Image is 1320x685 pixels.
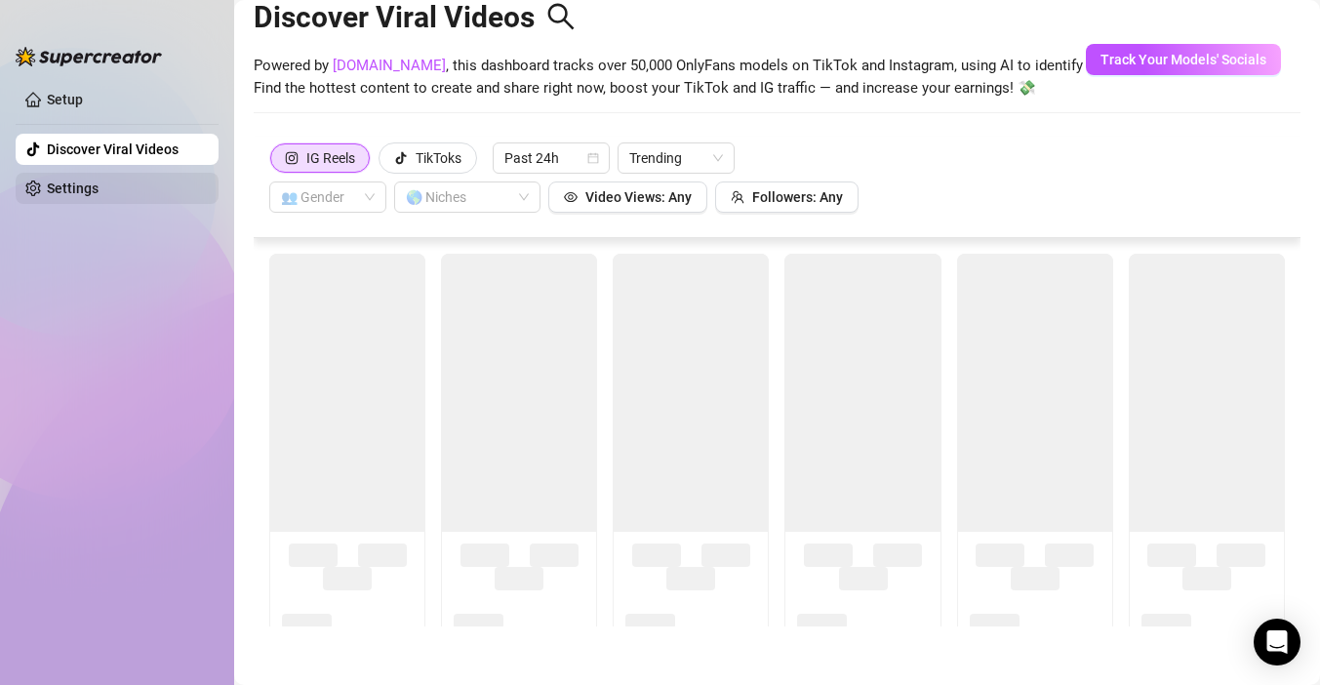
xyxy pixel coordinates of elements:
span: instagram [285,151,299,165]
span: tik-tok [394,151,408,165]
span: Trending [629,143,723,173]
span: eye [564,190,578,204]
span: calendar [587,152,599,164]
span: Followers: Any [752,189,843,205]
button: Followers: Any [715,181,859,213]
a: Setup [47,92,83,107]
a: Discover Viral Videos [47,141,179,157]
span: Track Your Models' Socials [1100,52,1266,67]
a: [DOMAIN_NAME] [333,57,446,74]
button: Track Your Models' Socials [1086,44,1281,75]
span: search [546,2,576,31]
div: TikToks [416,143,461,173]
span: Past 24h [504,143,598,173]
div: Open Intercom Messenger [1254,619,1300,665]
img: logo-BBDzfeDw.svg [16,47,162,66]
span: Video Views: Any [585,189,692,205]
button: Video Views: Any [548,181,707,213]
span: team [731,190,744,204]
span: Powered by , this dashboard tracks over 50,000 OnlyFans models on TikTok and Instagram, using AI ... [254,55,1132,101]
a: Settings [47,181,99,196]
div: IG Reels [306,143,355,173]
